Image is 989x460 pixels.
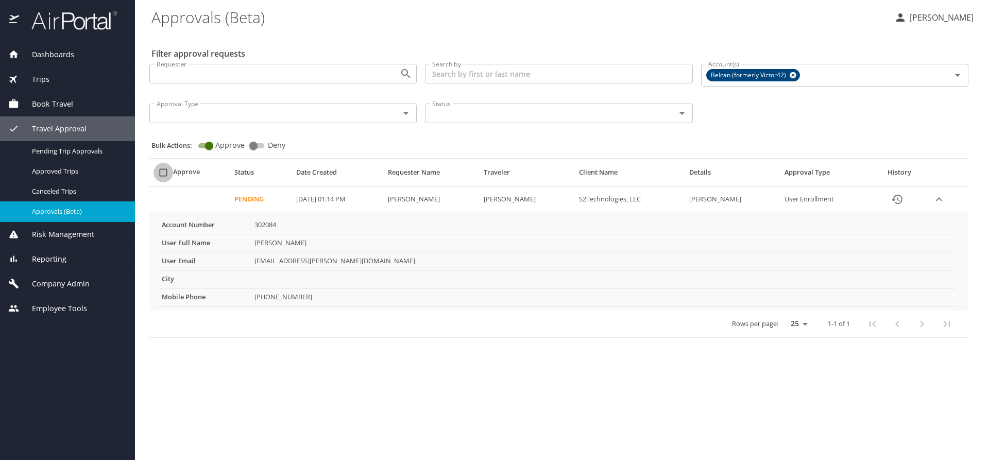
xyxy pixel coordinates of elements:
td: [PERSON_NAME] [384,187,479,212]
span: Trips [19,74,49,85]
td: User Enrollment [780,187,872,212]
h1: Approvals (Beta) [151,1,886,33]
img: airportal-logo.png [20,10,117,30]
span: Company Admin [19,278,90,289]
span: Belcan (formerly Victor42) [707,70,792,81]
button: expand row [931,192,947,207]
button: History [885,187,910,212]
td: [EMAIL_ADDRESS][PERSON_NAME][DOMAIN_NAME] [250,252,956,270]
span: Reporting [19,253,66,265]
th: Client Name [575,163,685,187]
select: rows per page [782,316,811,332]
th: Approval Type [780,163,872,187]
td: [PERSON_NAME] [250,234,956,252]
p: Bulk Actions: [151,141,200,150]
button: Open [675,106,689,121]
th: City [158,270,250,288]
th: Status [230,163,292,187]
th: Details [685,163,780,187]
span: Canceled Trips [32,186,123,196]
th: Mobile Phone [158,288,250,306]
th: Requester Name [384,163,479,187]
td: [PERSON_NAME] [480,187,575,212]
table: Approval table [149,163,968,338]
th: Account Number [158,216,250,234]
button: Open [950,68,965,82]
th: Approve [149,163,230,187]
img: icon-airportal.png [9,10,20,30]
span: Risk Management [19,229,94,240]
span: Approvals (Beta) [32,207,123,216]
th: Date Created [292,163,384,187]
td: [PERSON_NAME] [685,187,780,212]
span: Approved Trips [32,166,123,176]
p: Rows per page: [732,320,778,327]
p: 1-1 of 1 [828,320,850,327]
span: Pending Trip Approvals [32,146,123,156]
span: Dashboards [19,49,74,60]
span: Deny [268,142,285,149]
h2: Filter approval requests [151,45,245,62]
button: Open [399,66,413,81]
td: S2Technologies, LLC [575,187,685,212]
span: Approve [215,142,245,149]
th: User Full Name [158,234,250,252]
th: History [872,163,927,187]
span: Travel Approval [19,123,87,134]
span: Employee Tools [19,303,87,314]
input: Search by first or last name [425,64,692,83]
td: 302084 [250,216,956,234]
table: More info for approvals [158,216,956,306]
span: Book Travel [19,98,73,110]
th: Traveler [480,163,575,187]
button: Open [399,106,413,121]
td: [DATE] 01:14 PM [292,187,384,212]
p: [PERSON_NAME] [907,11,974,24]
button: [PERSON_NAME] [890,8,978,27]
td: [PHONE_NUMBER] [250,288,956,306]
div: Belcan (formerly Victor42) [706,69,800,81]
td: Pending [230,187,292,212]
th: User Email [158,252,250,270]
